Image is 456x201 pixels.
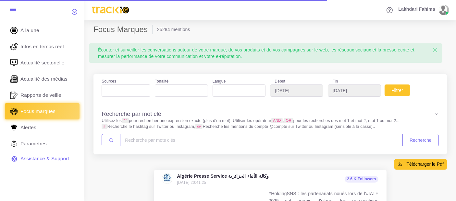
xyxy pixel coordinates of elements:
code: @ [195,124,203,129]
code: “ ” [122,118,129,123]
img: Avatar [162,173,172,184]
span: Rapports de veille [20,92,61,99]
h4: Recherche par mot clé [102,111,161,118]
label: Langue [213,78,226,84]
a: À la une [5,22,80,39]
code: AND [271,118,283,123]
h5: Algérie Presse Service وكالة الأنباء الجزائرية [177,173,269,179]
img: rapport_1.svg [9,90,19,100]
span: × [433,45,438,55]
a: Lakhdari Fahima avatar [395,5,451,15]
button: Close [428,43,442,57]
a: Actualité sectorielle [5,55,80,71]
a: Rapports de veille [5,87,80,103]
a: Focus marques [5,103,80,119]
a: Actualité des médias [5,71,80,87]
span: Télécharger le Pdf [407,161,444,167]
a: Infos en temps réel [5,39,80,55]
h2: Focus Marques [93,25,153,34]
img: revue-live.svg [9,42,19,51]
img: trackio.svg [89,4,132,17]
img: home.svg [9,26,19,35]
button: Télécharger le Pdf [394,159,447,169]
a: Paramètres [5,136,80,152]
img: avatar [439,5,447,15]
input: YYYY-MM-DD [270,84,323,97]
input: Amount [120,134,403,146]
small: [DATE] 20:41:25 [177,180,206,185]
button: Recherche [402,134,439,146]
a: Alertes [5,119,80,136]
img: revue-editorielle.svg [9,74,19,84]
label: Tonalité [155,78,168,84]
img: parametre.svg [9,139,19,149]
label: Sources [102,78,116,84]
span: Actualité sectorielle [20,59,65,66]
img: Alerte.svg [9,123,19,132]
span: Actualité des médias [20,75,68,83]
span: Alertes [20,124,36,131]
code: OR [284,118,293,123]
img: focus-marques.svg [9,106,19,116]
div: Écouter et surveiller les conversations autour de votre marque, de vos produits et de vos campagn... [93,43,438,63]
span: Lakhdari Fahima [398,7,435,11]
div: 2.6 K Followers [345,176,378,183]
span: Infos en temps réel [20,43,64,50]
button: Filtrer [385,84,410,96]
p: Utilisez les pour rechercher une expression exacte (plus d’un mot). Utiliser les opérateur , pour... [102,118,439,129]
span: Focus marques [20,108,55,115]
label: Fin [328,78,381,84]
li: 25284 mentions [157,26,190,33]
input: YYYY-MM-DD [328,84,381,97]
span: À la une [20,27,39,34]
span: Assistance & Support [20,155,69,162]
code: # [102,124,107,129]
label: Début [270,78,323,84]
span: Paramètres [20,140,47,147]
img: revue-sectorielle.svg [9,58,19,68]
